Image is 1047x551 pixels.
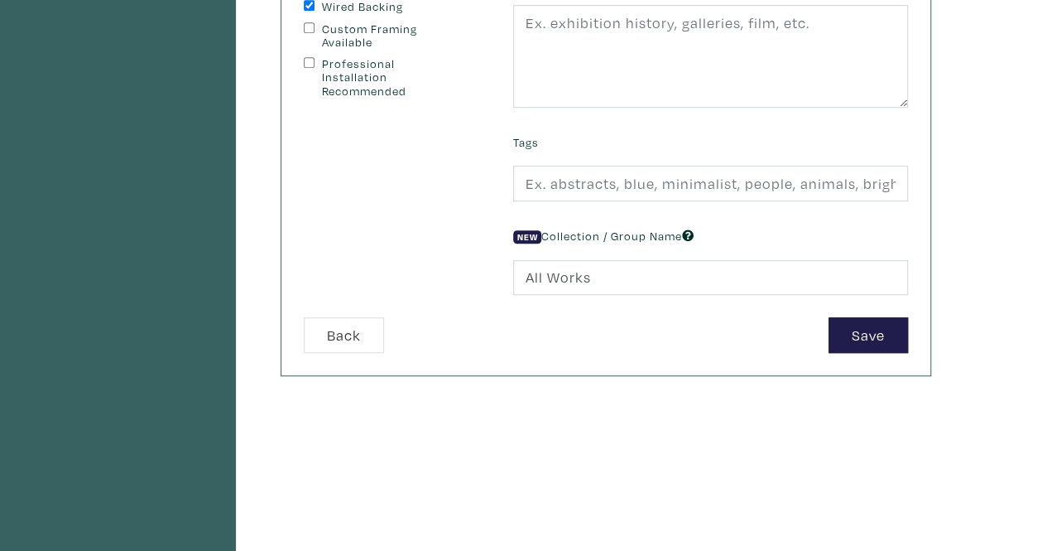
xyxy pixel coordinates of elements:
label: Tags [513,133,539,152]
label: Professional Installation Recommended [322,57,460,99]
button: Save [828,317,908,353]
span: New [513,230,541,244]
button: Back [304,317,384,353]
label: Custom Framing Available [322,22,460,50]
input: Ex. abstracts, blue, minimalist, people, animals, bright, etc. [513,166,908,201]
input: Ex. 202X, Landscape Collection, etc. [513,260,908,296]
label: Collection / Group Name [513,227,694,245]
